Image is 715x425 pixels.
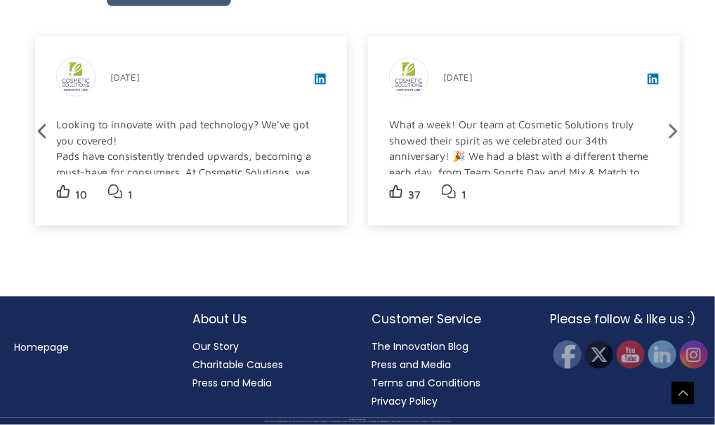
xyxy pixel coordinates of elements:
a: Homepage [14,341,69,355]
nav: Customer Service [372,338,523,411]
img: sk-post-userpic [390,58,428,96]
img: Facebook [553,341,582,369]
span: Cosmetic Solutions [357,420,366,421]
p: 1 [461,185,466,205]
div: What a week! Our team at Cosmetic Solutions truly showed their spirit as we celebrated our 34th a... [389,117,657,338]
p: [DATE] [110,69,140,86]
nav: About Us [193,338,344,393]
p: 37 [408,185,421,205]
a: Our Story [193,340,240,354]
a: Privacy Policy [372,395,438,409]
img: sk-post-userpic [57,58,95,96]
a: Terms and Conditions [372,377,480,391]
h2: Please follow & like us :) [551,311,702,329]
nav: Menu [14,339,165,357]
div: Looking to innovate with pad technology? We've got you covered! Pads have consistently trended up... [56,117,324,323]
p: 10 [75,185,87,205]
p: 1 [128,185,133,205]
a: Press and Media [193,377,273,391]
a: Charitable Causes [193,358,284,372]
p: [DATE] [443,69,473,86]
a: Press and Media [372,358,451,372]
div: Copyright © 2025 [25,420,690,421]
a: The Innovation Blog [372,340,468,354]
h2: About Us [193,311,344,329]
a: View post on LinkedIn [315,75,326,87]
img: Twitter [585,341,613,369]
a: View post on LinkedIn [648,75,659,87]
h2: Customer Service [372,311,523,329]
div: All material on this Website, including design, text, images, logos and sounds, are owned by Cosm... [25,421,690,423]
